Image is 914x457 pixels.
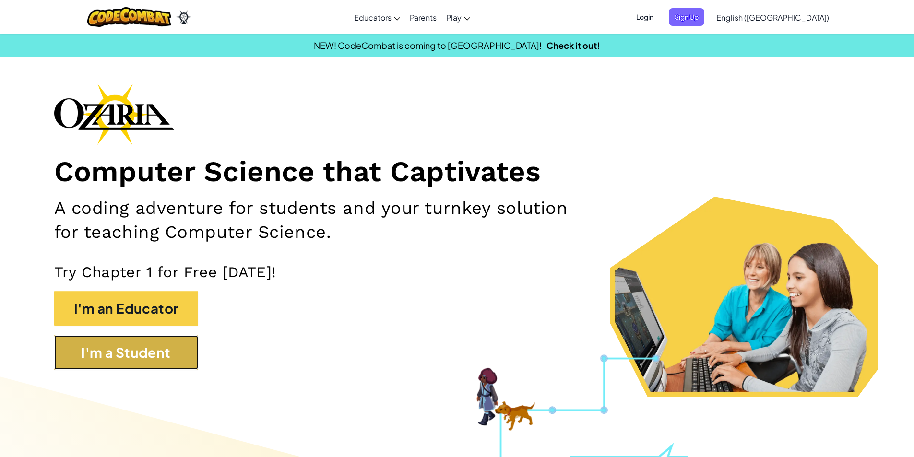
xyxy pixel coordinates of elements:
[87,7,171,27] img: CodeCombat logo
[54,196,594,244] h2: A coding adventure for students and your turnkey solution for teaching Computer Science.
[446,12,462,23] span: Play
[349,4,405,30] a: Educators
[669,8,704,26] button: Sign Up
[546,40,600,51] a: Check it out!
[54,291,198,326] button: I'm an Educator
[54,154,860,189] h1: Computer Science that Captivates
[354,12,392,23] span: Educators
[405,4,441,30] a: Parents
[630,8,659,26] button: Login
[54,83,174,145] img: Ozaria branding logo
[716,12,829,23] span: English ([GEOGRAPHIC_DATA])
[712,4,834,30] a: English ([GEOGRAPHIC_DATA])
[176,10,191,24] img: Ozaria
[54,335,198,370] button: I'm a Student
[54,263,860,281] p: Try Chapter 1 for Free [DATE]!
[441,4,475,30] a: Play
[314,40,542,51] span: NEW! CodeCombat is coming to [GEOGRAPHIC_DATA]!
